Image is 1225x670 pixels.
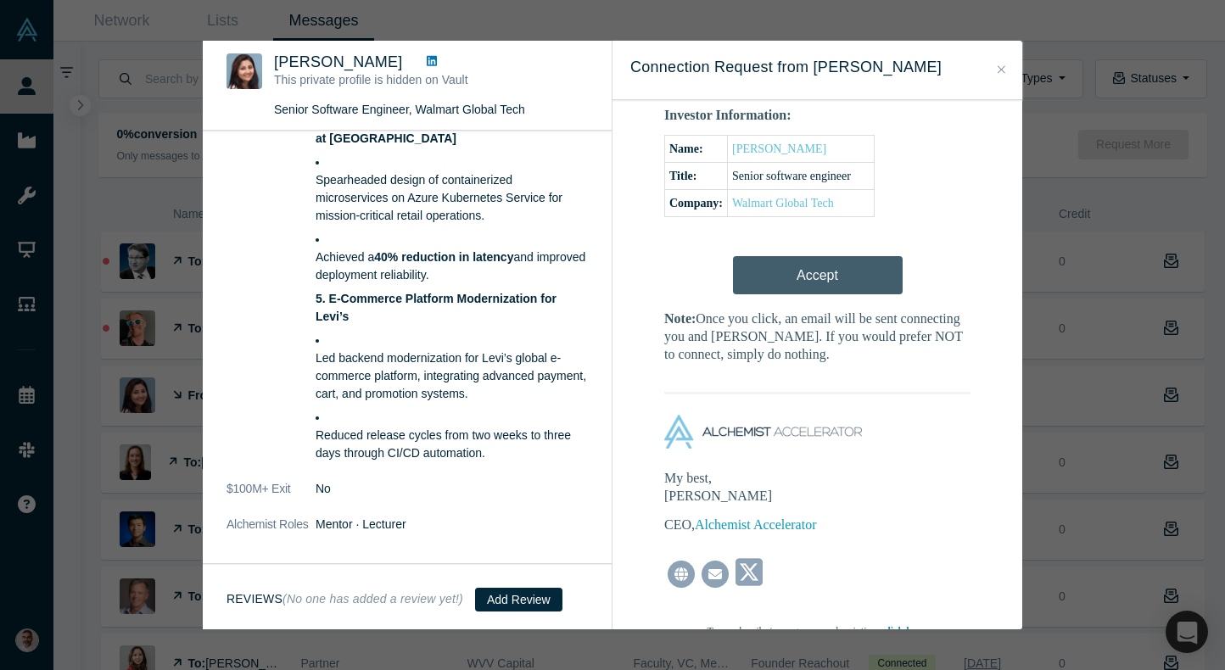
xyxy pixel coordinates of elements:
[316,292,557,323] strong: 5. E-Commerce Platform Modernization for Levi’s
[669,170,696,182] b: Title:
[664,516,873,533] p: CEO,
[316,349,588,403] p: Led backend modernization for Levi’s global e-commerce platform, integrating advanced payment, ca...
[227,516,316,551] dt: Alchemist Roles
[728,163,875,190] td: Senior software engineer
[695,517,817,532] a: Alchemist Accelerator
[274,71,540,89] p: This private profile is hidden on Vault
[630,56,1004,79] h3: Connection Request from [PERSON_NAME]
[664,415,862,449] img: alchemist
[652,623,983,640] div: To unsubscribe/manage your subscriptions, .
[664,469,873,533] div: My best, [PERSON_NAME]
[732,197,834,209] a: Walmart Global Tech
[993,60,1010,80] button: Close
[883,625,925,637] a: click here
[664,108,791,122] b: Investor Information:
[664,310,970,363] p: Once you click, an email will be sent connecting you and [PERSON_NAME]. If you would prefer NOT t...
[374,250,513,264] strong: 40% reduction in latency
[316,427,588,462] p: Reduced release cycles from two weeks to three days through CI/CD automation.
[316,516,588,533] dd: Mentor · Lecturer
[274,53,403,70] span: [PERSON_NAME]
[668,561,695,588] img: website-grey.png
[736,556,763,588] img: twitter-grey.png
[732,142,826,155] a: [PERSON_NAME]
[702,561,729,588] img: mail-grey.png
[669,142,703,155] b: Name:
[227,53,262,89] img: Ankita Banerjee's Profile Image
[227,480,316,516] dt: $100M+ Exit
[664,311,696,326] b: Note:
[669,197,723,209] b: Company:
[316,114,587,145] strong: 4. High-Performance Microservices Architecture at [GEOGRAPHIC_DATA]
[316,248,588,284] p: Achieved a and improved deployment reliability.
[282,592,463,606] small: (No one has added a review yet!)
[316,171,588,225] p: Spearheaded design of containerized microservices on Azure Kubernetes Service for mission-critica...
[316,480,588,498] dd: No
[274,103,525,116] span: Senior Software Engineer, Walmart Global Tech
[227,590,463,608] h3: Reviews
[475,588,562,611] button: Add Review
